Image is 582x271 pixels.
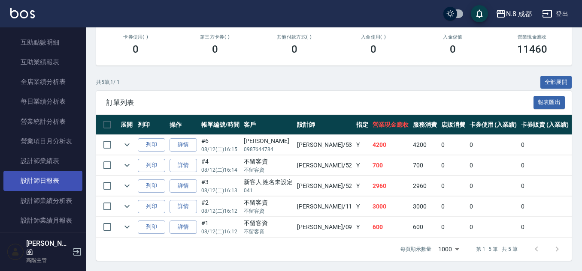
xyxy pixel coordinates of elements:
[467,197,519,217] td: 0
[3,171,82,191] a: 設計師日報表
[201,207,239,215] p: 08/12 (二) 16:12
[10,8,35,18] img: Logo
[138,159,165,172] button: 列印
[199,155,242,176] td: #4
[467,217,519,237] td: 0
[3,92,82,111] a: 每日業績分析表
[295,197,354,217] td: [PERSON_NAME] /11
[539,6,572,22] button: 登出
[354,155,370,176] td: Y
[354,176,370,196] td: Y
[170,179,197,193] a: 詳情
[295,217,354,237] td: [PERSON_NAME] /09
[242,115,295,135] th: 客戶
[533,96,565,109] button: 報表匯出
[244,207,293,215] p: 不留客資
[244,146,293,153] p: 0987644784
[170,200,197,213] a: 詳情
[106,98,533,107] span: 訂單列表
[533,98,565,106] a: 報表匯出
[3,72,82,92] a: 全店業績分析表
[186,34,245,40] h2: 第三方卡券(-)
[439,135,467,155] td: 0
[199,197,242,217] td: #2
[3,151,82,171] a: 設計師業績表
[467,155,519,176] td: 0
[118,115,136,135] th: 展開
[354,217,370,237] td: Y
[370,43,376,55] h3: 0
[295,155,354,176] td: [PERSON_NAME] /52
[519,115,571,135] th: 卡券販賣 (入業績)
[3,191,82,211] a: 設計師業績分析表
[370,115,411,135] th: 營業現金應收
[354,115,370,135] th: 指定
[467,115,519,135] th: 卡券使用 (入業績)
[3,112,82,131] a: 營業統計分析表
[3,131,82,151] a: 營業項目月分析表
[138,200,165,213] button: 列印
[295,135,354,155] td: [PERSON_NAME] /53
[244,198,293,207] div: 不留客資
[199,176,242,196] td: #3
[138,220,165,234] button: 列印
[467,176,519,196] td: 0
[133,43,139,55] h3: 0
[244,219,293,228] div: 不留客資
[519,197,571,217] td: 0
[519,217,571,237] td: 0
[439,155,467,176] td: 0
[506,9,532,19] div: N.8 成都
[370,176,411,196] td: 2960
[121,159,133,172] button: expand row
[212,43,218,55] h3: 0
[121,179,133,192] button: expand row
[136,115,167,135] th: 列印
[467,135,519,155] td: 0
[201,166,239,174] p: 08/12 (二) 16:14
[3,52,82,72] a: 互助業績報表
[244,228,293,235] p: 不留客資
[370,197,411,217] td: 3000
[244,178,293,187] div: 新客人 姓名未設定
[138,138,165,152] button: 列印
[244,157,293,166] div: 不留客資
[138,179,165,193] button: 列印
[170,159,197,172] a: 詳情
[519,135,571,155] td: 0
[439,197,467,217] td: 0
[400,245,431,253] p: 每頁顯示數量
[26,256,70,264] p: 高階主管
[106,34,165,40] h2: 卡券使用(-)
[170,220,197,234] a: 詳情
[244,187,293,194] p: 041
[199,115,242,135] th: 帳單編號/時間
[492,5,535,23] button: N.8 成都
[411,176,439,196] td: 2960
[291,43,297,55] h3: 0
[3,211,82,230] a: 設計師業績月報表
[201,228,239,235] p: 08/12 (二) 16:12
[354,197,370,217] td: Y
[167,115,199,135] th: 操作
[121,138,133,151] button: expand row
[411,115,439,135] th: 服務消費
[411,135,439,155] td: 4200
[439,176,467,196] td: 0
[540,76,572,89] button: 全部展開
[201,187,239,194] p: 08/12 (二) 16:13
[411,217,439,237] td: 600
[121,200,133,213] button: expand row
[519,176,571,196] td: 0
[244,166,293,174] p: 不留客資
[370,155,411,176] td: 700
[295,115,354,135] th: 設計師
[411,155,439,176] td: 700
[476,245,518,253] p: 第 1–5 筆 共 5 筆
[199,135,242,155] td: #6
[411,197,439,217] td: 3000
[450,43,456,55] h3: 0
[3,33,82,52] a: 互助點數明細
[471,5,488,22] button: save
[354,135,370,155] td: Y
